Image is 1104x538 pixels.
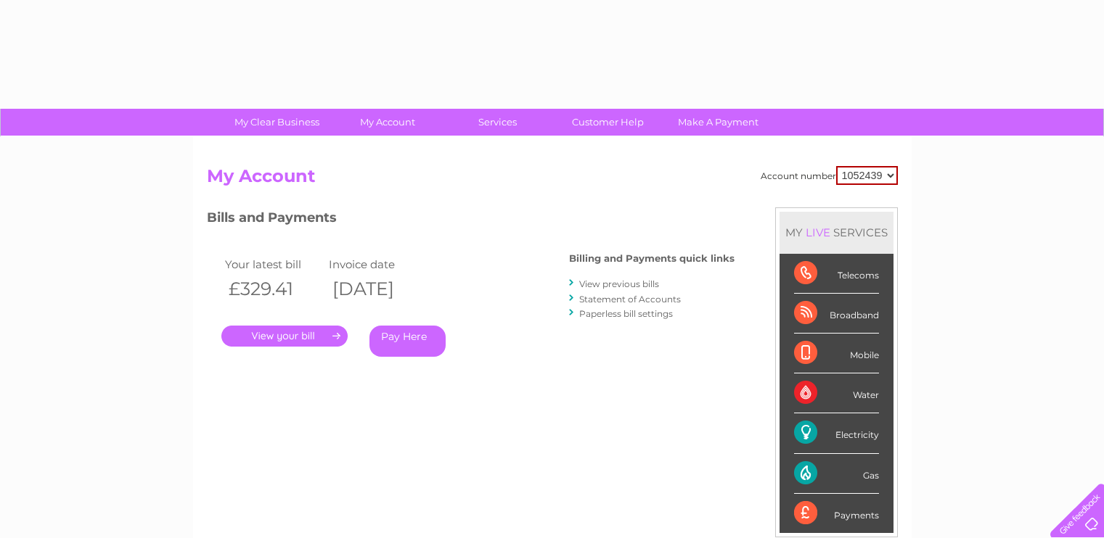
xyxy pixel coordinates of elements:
div: LIVE [803,225,833,239]
a: Statement of Accounts [579,294,681,305]
div: Mobile [794,334,879,373]
a: Customer Help [548,109,668,136]
a: Make A Payment [658,109,778,136]
div: Telecoms [794,254,879,294]
h3: Bills and Payments [207,207,735,233]
th: £329.41 [221,274,326,304]
td: Invoice date [325,254,430,274]
div: Account number [761,166,898,185]
th: [DATE] [325,274,430,304]
div: Broadband [794,294,879,334]
a: Paperless bill settings [579,308,673,319]
h2: My Account [207,166,898,194]
div: Gas [794,454,879,494]
a: Services [438,109,557,136]
div: Payments [794,494,879,533]
h4: Billing and Payments quick links [569,253,735,264]
div: MY SERVICES [780,212,894,253]
div: Electricity [794,413,879,453]
div: Water [794,373,879,413]
a: View previous bills [579,278,659,289]
td: Your latest bill [221,254,326,274]
a: My Account [327,109,447,136]
a: Pay Here [369,326,446,357]
a: My Clear Business [217,109,337,136]
a: . [221,326,348,347]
